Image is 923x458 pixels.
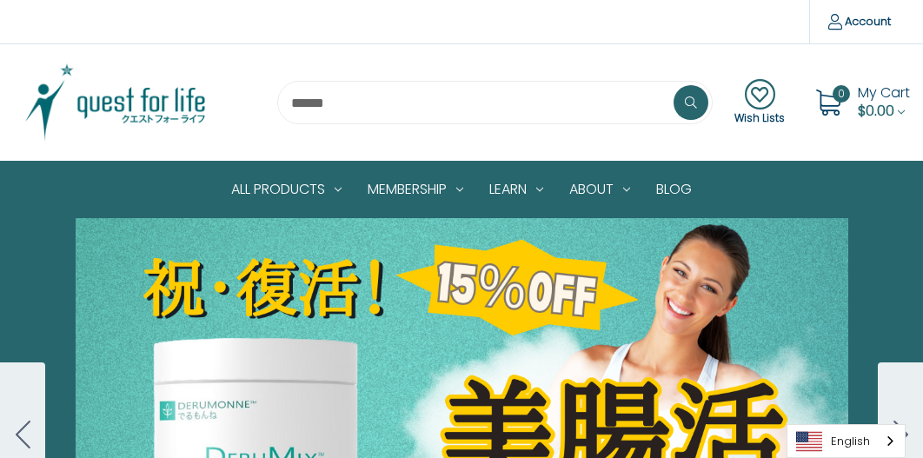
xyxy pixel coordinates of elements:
span: $0.00 [858,101,894,121]
a: About [556,162,643,217]
a: English [787,425,905,457]
span: My Cart [858,83,910,103]
span: 0 [833,85,850,103]
img: Quest Group [13,62,218,143]
a: Membership [355,162,476,217]
a: Learn [476,162,556,217]
a: Wish Lists [734,79,785,126]
a: All Products [218,162,355,217]
aside: Language selected: English [787,424,906,458]
a: Cart with 0 items [858,83,910,121]
div: Language [787,424,906,458]
a: Blog [643,162,705,217]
